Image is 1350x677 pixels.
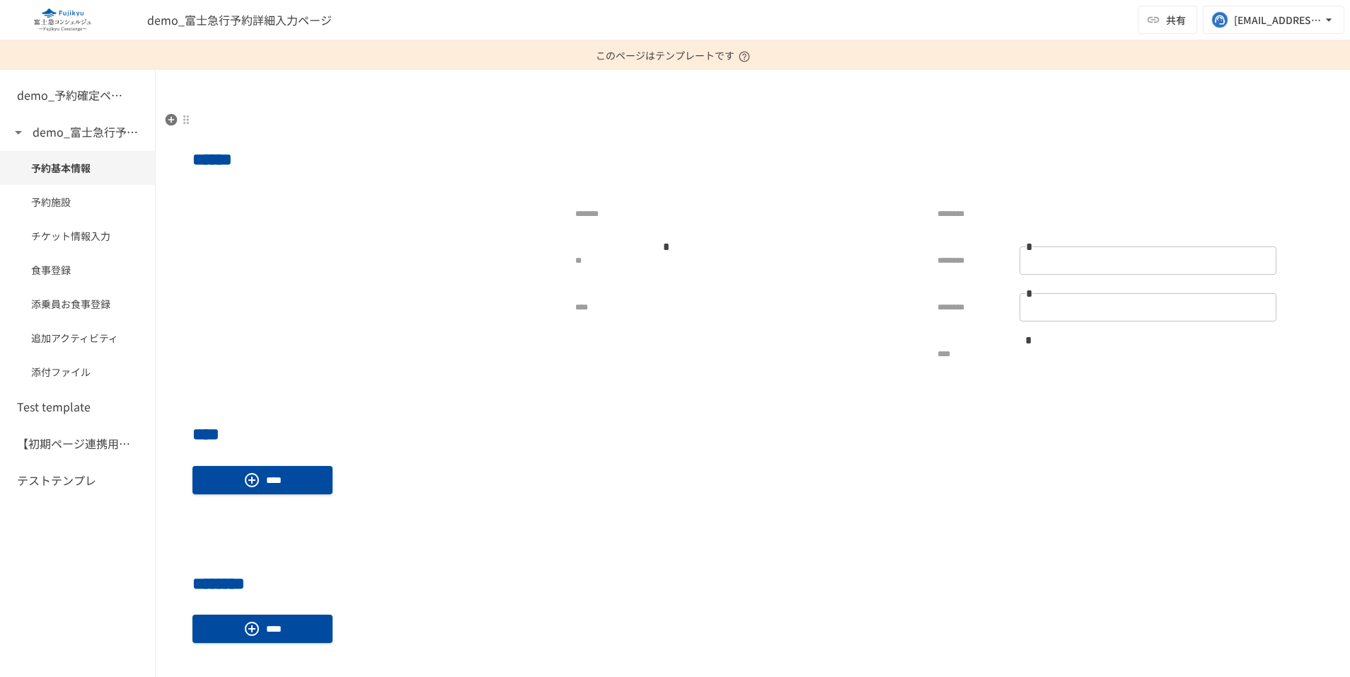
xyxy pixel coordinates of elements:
span: 共有 [1166,12,1186,28]
p: このページはテンプレートです [596,40,754,70]
h6: demo_富士急行予約詳細入力ページ [33,123,146,142]
img: eQeGXtYPV2fEKIA3pizDiVdzO5gJTl2ahLbsPaD2E4R [17,8,108,31]
span: 予約施設 [31,194,124,210]
h6: テストテンプレ [17,472,96,490]
span: demo_富士急行予約詳細入力ページ [147,11,332,28]
button: [EMAIL_ADDRESS][DOMAIN_NAME] [1203,6,1344,34]
h6: Test template [17,398,91,416]
span: 添乗員お食事登録 [31,296,124,312]
h6: 【初期ページ連携用】SFAの会社から連携 [17,435,130,453]
span: 食事登録 [31,262,124,278]
span: 追加アクティビティ [31,330,124,346]
h6: demo_予約確定ページ [17,86,130,105]
span: 添付ファイル [31,364,124,380]
span: チケット情報入力 [31,228,124,244]
span: 予約基本情報 [31,160,124,176]
button: 共有 [1138,6,1197,34]
div: [EMAIL_ADDRESS][DOMAIN_NAME] [1234,11,1322,29]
